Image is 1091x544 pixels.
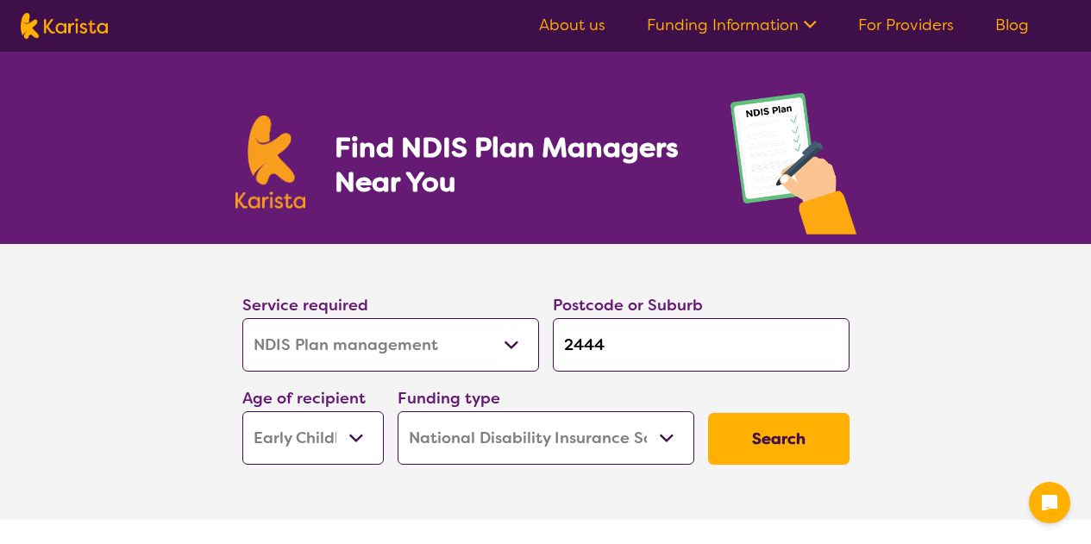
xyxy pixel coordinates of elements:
label: Funding type [398,388,500,409]
img: Karista logo [21,13,108,39]
img: Karista logo [235,116,306,209]
button: Search [708,413,850,465]
h1: Find NDIS Plan Managers Near You [335,130,695,199]
label: Age of recipient [242,388,366,409]
label: Service required [242,295,368,316]
label: Postcode or Suburb [553,295,703,316]
a: For Providers [858,15,954,35]
a: Blog [995,15,1029,35]
a: Funding Information [647,15,817,35]
input: Type [553,318,850,372]
a: About us [539,15,605,35]
img: plan-management [730,93,856,244]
